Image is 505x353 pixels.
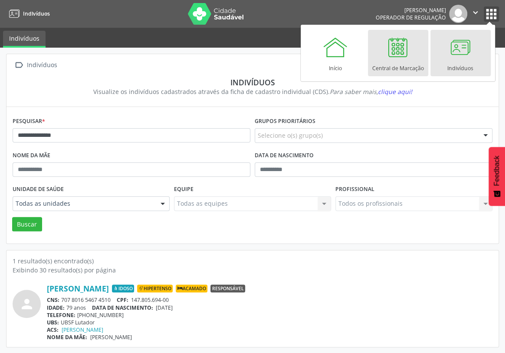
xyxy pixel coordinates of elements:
[430,30,491,76] a: Indivíduos
[13,256,492,266] div: 1 resultado(s) encontrado(s)
[19,78,486,87] div: Indivíduos
[19,296,35,312] i: person
[210,285,245,292] span: Responsável
[23,10,50,17] span: Indivíduos
[25,59,59,71] div: Indivíduos
[13,59,25,71] i: 
[62,326,103,334] a: [PERSON_NAME]
[493,155,501,186] span: Feedback
[255,115,315,128] label: Grupos prioritários
[3,31,46,48] a: Indivíduos
[255,149,314,162] label: Data de nascimento
[258,131,323,140] span: Selecione o(s) grupo(s)
[13,266,492,275] div: Exibindo 30 resultado(s) por página
[174,183,193,196] label: Equipe
[47,311,75,319] span: TELEFONE:
[376,6,446,14] div: [PERSON_NAME]
[378,87,412,96] span: clique aqui!
[335,183,374,196] label: Profissional
[47,326,59,334] span: ACS:
[92,304,153,311] span: DATA DE NASCIMENTO:
[47,304,492,311] div: 79 anos
[484,6,499,22] button: apps
[13,115,45,128] label: Pesquisar
[47,304,65,311] span: IDADE:
[131,296,169,304] span: 147.805.694-00
[47,296,59,304] span: CNS:
[47,284,109,293] a: [PERSON_NAME]
[467,5,484,23] button: 
[16,199,152,208] span: Todas as unidades
[47,334,87,341] span: NOME DA MÃE:
[6,6,50,21] a: Indivíduos
[90,334,132,341] span: [PERSON_NAME]
[13,149,50,162] label: Nome da mãe
[112,285,134,292] span: Idoso
[330,87,412,96] i: Para saber mais,
[47,296,492,304] div: 707 8016 5467 4510
[13,183,64,196] label: Unidade de saúde
[368,30,428,76] a: Central de Marcação
[176,285,207,292] span: Acamado
[13,59,59,71] a:  Indivíduos
[156,304,173,311] span: [DATE]
[19,87,486,96] div: Visualize os indivíduos cadastrados através da ficha de cadastro individual (CDS).
[47,319,59,326] span: UBS:
[449,5,467,23] img: img
[489,147,505,206] button: Feedback - Mostrar pesquisa
[137,285,173,292] span: Hipertenso
[47,319,492,326] div: UBSF Lutador
[471,8,480,17] i: 
[12,217,42,232] button: Buscar
[117,296,128,304] span: CPF:
[305,30,366,76] a: Início
[376,14,446,21] span: Operador de regulação
[47,311,492,319] div: [PHONE_NUMBER]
